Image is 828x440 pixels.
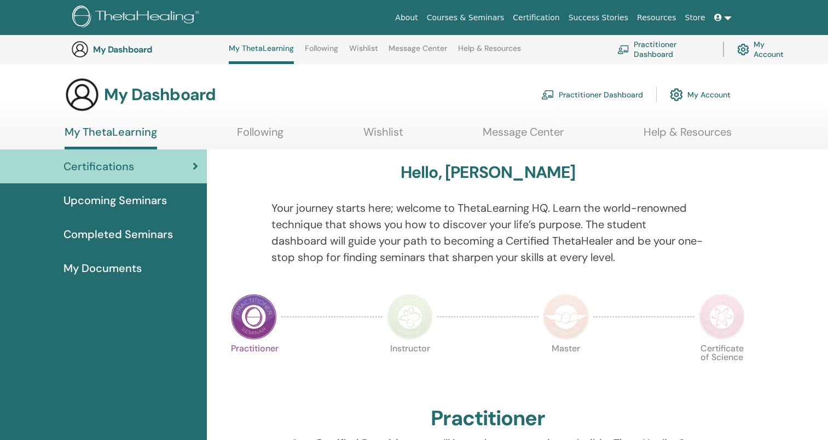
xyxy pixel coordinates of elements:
a: My Account [737,37,792,61]
p: Master [543,344,589,390]
a: Success Stories [564,8,633,28]
a: Practitioner Dashboard [617,37,710,61]
a: Certification [508,8,564,28]
a: Following [237,125,283,147]
a: Message Center [389,44,447,61]
a: My Account [670,83,731,107]
a: Help & Resources [644,125,732,147]
img: Master [543,294,589,340]
a: About [391,8,422,28]
img: chalkboard-teacher.svg [541,90,554,100]
a: My ThetaLearning [65,125,157,149]
img: logo.png [72,5,203,30]
p: Practitioner [231,344,277,390]
a: Help & Resources [458,44,521,61]
a: Practitioner Dashboard [541,83,643,107]
img: chalkboard-teacher.svg [617,45,629,54]
img: generic-user-icon.jpg [65,77,100,112]
a: Wishlist [349,44,378,61]
a: Resources [633,8,681,28]
img: Certificate of Science [699,294,745,340]
h3: My Dashboard [104,85,216,105]
a: Message Center [483,125,564,147]
span: Completed Seminars [63,226,173,242]
a: My ThetaLearning [229,44,294,64]
h3: My Dashboard [93,44,202,55]
h2: Practitioner [431,406,545,431]
img: Instructor [387,294,433,340]
p: Certificate of Science [699,344,745,390]
img: Practitioner [231,294,277,340]
a: Store [681,8,710,28]
span: Certifications [63,158,134,175]
img: generic-user-icon.jpg [71,40,89,58]
img: cog.svg [737,41,749,58]
img: cog.svg [670,85,683,104]
p: Your journey starts here; welcome to ThetaLearning HQ. Learn the world-renowned technique that sh... [271,200,704,265]
span: My Documents [63,260,142,276]
h3: Hello, [PERSON_NAME] [401,163,576,182]
p: Instructor [387,344,433,390]
span: Upcoming Seminars [63,192,167,209]
a: Courses & Seminars [422,8,509,28]
a: Following [305,44,338,61]
a: Wishlist [363,125,403,147]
